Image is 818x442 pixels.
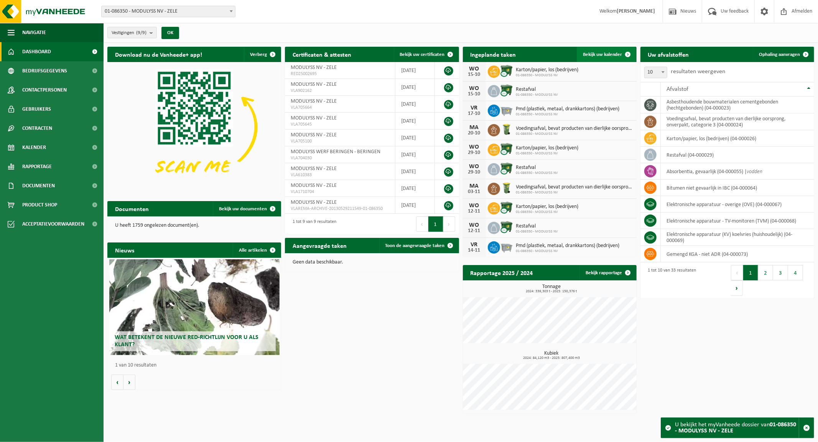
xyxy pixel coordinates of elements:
span: VLAREMA-ARCHIVE-20130529211549-01-086350 [291,206,389,212]
h3: Kubiek [467,351,637,360]
td: asbesthoudende bouwmaterialen cementgebonden (hechtgebonden) (04-000023) [661,97,814,113]
div: 29-10 [467,170,482,175]
span: Afvalstof [667,86,688,92]
div: 12-11 [467,228,482,234]
a: Alle artikelen [233,242,280,258]
img: WB-0140-HPE-GN-50 [500,123,513,136]
span: Voedingsafval, bevat producten van dierlijke oorsprong, onverpakt, categorie 3 [516,126,633,132]
span: Voedingsafval, bevat producten van dierlijke oorsprong, onverpakt, categorie 3 [516,184,633,190]
div: 29-10 [467,150,482,156]
h2: Download nu de Vanheede+ app! [107,47,210,62]
span: 01-086350 - MODULYSS NV - ZELE [102,6,235,17]
div: WO [467,85,482,92]
td: elektronische apparatuur - TV-monitoren (TVM) (04-000068) [661,213,814,229]
a: Ophaling aanvragen [753,47,813,62]
span: 01-086350 - MODULYSS NV [516,151,579,156]
td: elektronische apparatuur - overige (OVE) (04-000067) [661,196,814,213]
img: WB-1100-CU [500,162,513,175]
span: 2024: 84,120 m3 - 2025: 807,400 m3 [467,356,637,360]
button: OK [161,27,179,39]
div: U bekijkt het myVanheede dossier van [675,418,799,438]
button: 3 [773,265,788,280]
div: 1 tot 9 van 9 resultaten [289,216,336,232]
span: VLA610383 [291,172,389,178]
h2: Certificaten & attesten [285,47,359,62]
count: (9/9) [136,30,146,35]
div: VR [467,242,482,248]
span: 01-086350 - MODULYSS NV - ZELE [101,6,235,17]
span: Toon de aangevraagde taken [385,243,445,248]
span: RED25002695 [291,71,389,77]
span: 01-086350 - MODULYSS NV [516,132,633,136]
span: VLA705645 [291,121,389,128]
button: 1 [428,216,443,232]
a: Bekijk rapportage [579,265,636,280]
a: Bekijk uw documenten [213,201,280,216]
button: Previous [731,265,743,280]
span: MODULYSS NV - ZELE [291,98,337,104]
button: Volgende [123,375,135,390]
h2: Ingeplande taken [463,47,524,62]
span: Karton/papier, los (bedrijven) [516,145,579,151]
button: Verberg [244,47,280,62]
button: 1 [743,265,758,280]
span: 01-086350 - MODULYSS NV [516,210,579,214]
div: 14-11 [467,248,482,253]
div: 12-11 [467,209,482,214]
span: VLA705100 [291,138,389,144]
td: [DATE] [395,96,435,113]
span: Restafval [516,87,558,93]
div: 15-10 [467,72,482,77]
td: [DATE] [395,163,435,180]
button: Previous [416,216,428,232]
span: Pmd (plastiek, metaal, drankkartons) (bedrijven) [516,106,620,112]
h2: Nieuws [107,242,142,257]
span: Navigatie [22,23,46,42]
img: WB-1100-CU [500,84,513,97]
a: Toon de aangevraagde taken [379,238,458,253]
td: absorbentia, gevaarlijk (04-000055) | [661,163,814,180]
div: 03-11 [467,189,482,195]
td: bitumen niet gevaarlijk in IBC (04-000064) [661,180,814,196]
img: WB-1100-CU [500,201,513,214]
span: Rapportage [22,157,52,176]
span: 01-086350 - MODULYSS NV [516,190,633,195]
button: Next [443,216,455,232]
td: voedingsafval, bevat producten van dierlijke oorsprong, onverpakt, categorie 3 (04-000024) [661,113,814,130]
span: MODULYSS NV - ZELE [291,115,337,121]
span: Verberg [250,52,267,57]
td: [DATE] [395,180,435,197]
a: Wat betekent de nieuwe RED-richtlijn voor u als klant? [109,259,280,355]
span: 01-086350 - MODULYSS NV [516,112,620,117]
img: WB-1100-CU [500,142,513,156]
div: 20-10 [467,131,482,136]
span: Restafval [516,165,558,171]
span: MODULYSS NV - ZELE [291,132,337,138]
img: WB-2500-GAL-GY-01 [500,103,513,116]
td: [DATE] [395,146,435,163]
span: MODULYSS NV - ZELE [291,200,337,205]
div: WO [467,144,482,150]
span: 10 [645,67,667,78]
td: [DATE] [395,197,435,214]
span: Acceptatievoorwaarden [22,214,84,234]
td: [DATE] [395,129,435,146]
td: [DATE] [395,113,435,129]
span: 01-086350 - MODULYSS NV [516,249,620,254]
span: 01-086350 - MODULYSS NV [516,171,558,175]
td: restafval (04-000029) [661,147,814,163]
h2: Rapportage 2025 / 2024 [463,265,541,280]
span: 01-086350 - MODULYSS NV [516,93,558,97]
span: Restafval [516,223,558,229]
div: 1 tot 10 van 33 resultaten [644,264,696,296]
div: 15-10 [467,92,482,97]
span: Contactpersonen [22,80,67,100]
p: Geen data beschikbaar. [293,260,451,265]
h2: Uw afvalstoffen [640,47,697,62]
span: VLA704030 [291,155,389,161]
span: Bekijk uw certificaten [400,52,445,57]
span: Contracten [22,119,52,138]
div: VR [467,105,482,111]
p: 1 van 10 resultaten [115,363,277,368]
button: Vestigingen(9/9) [107,27,157,38]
